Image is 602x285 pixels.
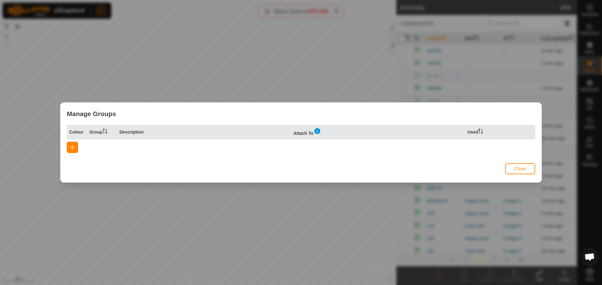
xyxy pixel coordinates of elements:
[465,125,495,140] th: Used
[291,125,465,140] th: Attach To
[67,125,87,140] th: Colour
[314,127,321,135] img: information
[580,247,599,266] div: Open chat
[87,125,117,140] th: Group
[61,103,541,125] div: Manage Groups
[117,125,291,140] th: Description
[505,163,535,174] button: Close
[514,166,526,171] span: Close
